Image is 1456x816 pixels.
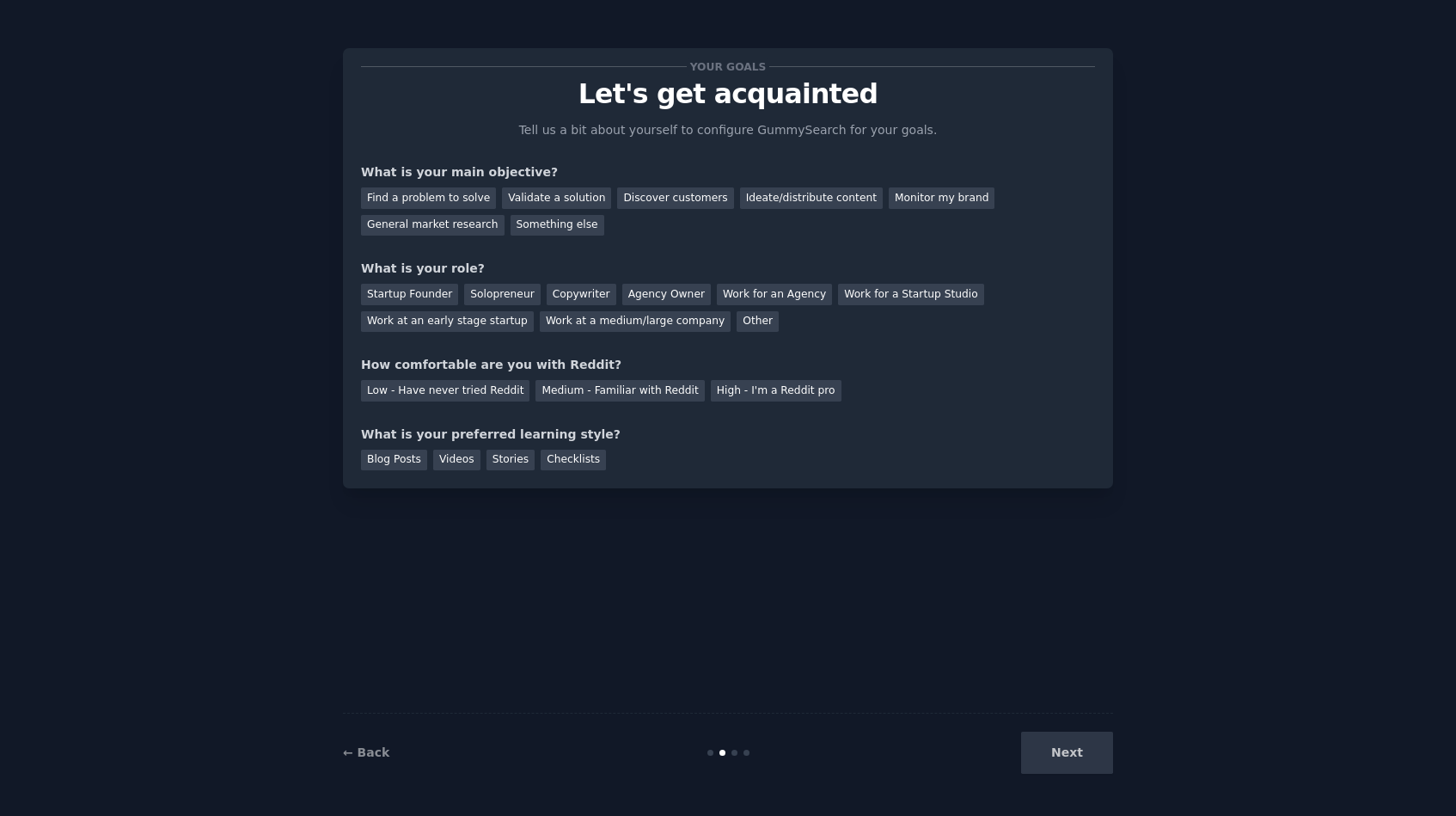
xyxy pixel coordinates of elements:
div: Validate a solution [502,187,611,209]
div: Monitor my brand [889,187,994,209]
div: Videos [433,450,480,471]
div: What is your main objective? [361,163,1095,181]
div: General market research [361,215,505,236]
div: Medium - Familiar with Reddit [535,380,704,402]
div: Startup Founder [361,284,458,305]
div: Discover customers [617,187,733,209]
div: Checklists [541,450,606,471]
a: ← Back [343,745,389,759]
div: Low - Have never tried Reddit [361,380,529,402]
div: Work at an early stage startup [361,311,534,333]
div: Copywriter [547,284,616,305]
div: Work for an Agency [717,284,832,305]
div: Ideate/distribute content [740,187,883,209]
div: What is your role? [361,260,1095,278]
div: What is your preferred learning style? [361,426,1095,444]
div: Other [737,311,779,333]
div: Solopreneur [464,284,540,305]
p: Tell us a bit about yourself to configure GummySearch for your goals. [511,121,945,139]
div: Work for a Startup Studio [838,284,983,305]
div: Something else [511,215,604,236]
div: Work at a medium/large company [540,311,731,333]
span: Your goals [687,58,769,76]
div: Blog Posts [361,450,427,471]
div: Agency Owner [622,284,711,305]
div: High - I'm a Reddit pro [711,380,841,402]
div: Find a problem to solve [361,187,496,209]
div: How comfortable are you with Reddit? [361,356,1095,374]
p: Let's get acquainted [361,79,1095,109]
div: Stories [486,450,535,471]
